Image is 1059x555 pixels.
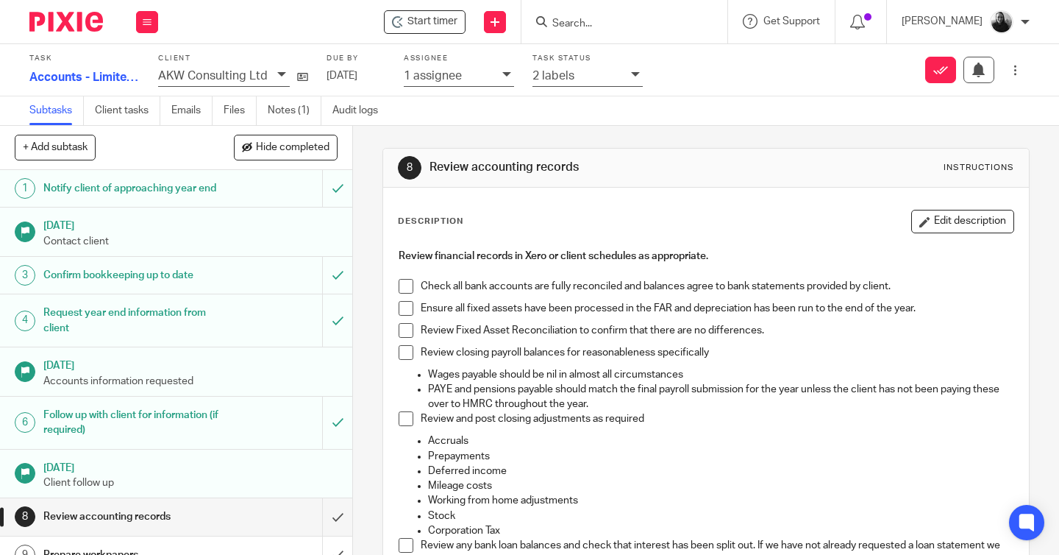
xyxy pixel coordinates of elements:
p: Check all bank accounts are fully reconciled and balances agree to bank statements provided by cl... [421,279,1013,294]
div: 4 [15,311,35,331]
p: Wages payable should be nil in almost all circumstances [428,367,1013,382]
span: Get Support [763,16,820,26]
p: 2 labels [532,69,574,82]
p: Stock [428,509,1013,523]
a: Subtasks [29,96,84,125]
p: Prepayments [428,449,1013,464]
p: Accruals [428,434,1013,448]
span: Hide completed [256,142,329,154]
label: Assignee [404,54,514,63]
p: Working from home adjustments [428,493,1013,508]
p: Deferred income [428,464,1013,478]
label: Due by [327,54,385,63]
p: PAYE and pensions payable should match the final payroll submission for the year unless the clien... [428,382,1013,412]
p: Client follow up [43,476,338,490]
a: Client tasks [95,96,160,125]
button: Edit description [911,210,1014,233]
p: Accounts information requested [43,374,338,389]
div: Instructions [944,162,1014,174]
button: + Add subtask [15,135,96,160]
input: Search [551,18,683,31]
h1: [DATE] [43,215,338,233]
a: Emails [171,96,213,125]
button: Hide completed [234,135,338,160]
img: Pixie [29,12,103,32]
h4: Review financial records in Xero or client schedules as appropriate. [399,249,1013,264]
p: Review closing payroll balances for reasonableness specifically [421,345,1013,360]
p: Contact client [43,234,338,249]
p: Review Fixed Asset Reconciliation to confirm that there are no differences. [421,323,1013,338]
div: 1 [15,178,35,199]
h1: [DATE] [43,355,338,373]
p: 1 assignee [404,69,462,82]
img: IMG_9585.jpg [990,10,1013,34]
h1: Follow up with client for information (if required) [43,404,220,442]
p: [PERSON_NAME] [902,14,983,29]
p: Description [398,216,463,227]
h1: Review accounting records [43,506,220,528]
h1: Confirm bookkeeping up to date [43,264,220,286]
a: Notes (1) [268,96,321,125]
span: [DATE] [327,71,357,81]
div: 8 [398,156,421,180]
h1: [DATE] [43,457,338,476]
p: Corporation Tax [428,523,1013,538]
h1: Review accounting records [429,160,738,175]
div: 6 [15,412,35,433]
a: Files [224,96,257,125]
span: Start timer [407,14,457,29]
p: Review and post closing adjustments as required [421,411,1013,426]
label: Task status [532,54,643,63]
h1: Request year end information from client [43,302,220,339]
div: 3 [15,265,35,286]
p: AKW Consulting Ltd [158,69,268,82]
p: Mileage costs [428,478,1013,493]
a: Audit logs [332,96,389,125]
label: Client [158,54,308,63]
div: AKW Consulting Ltd - Accounts - Limited Company - 2024 [384,10,466,34]
h1: Notify client of approaching year end [43,177,220,199]
label: Task [29,54,140,63]
p: Ensure all fixed assets have been processed in the FAR and depreciation has been run to the end o... [421,301,1013,316]
div: 8 [15,506,35,527]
